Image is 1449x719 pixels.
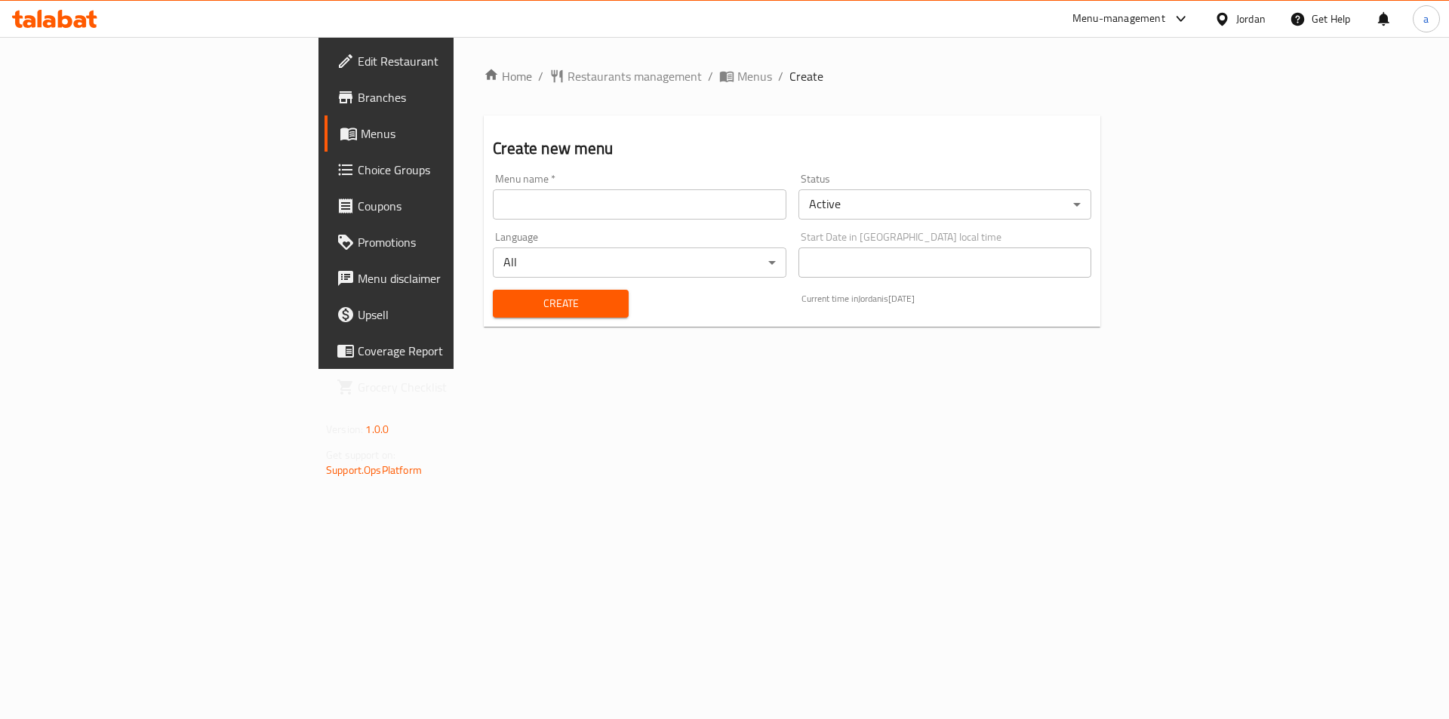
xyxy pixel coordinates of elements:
div: Active [798,189,1091,220]
span: Version: [326,419,363,439]
span: Branches [358,88,549,106]
h2: Create new menu [493,137,1091,160]
a: Coverage Report [325,333,561,369]
span: Grocery Checklist [358,378,549,396]
a: Coupons [325,188,561,224]
span: Restaurants management [568,67,702,85]
span: Choice Groups [358,161,549,179]
p: Current time in Jordan is [DATE] [801,292,1091,306]
a: Support.OpsPlatform [326,460,422,480]
span: Create [505,294,617,313]
span: Menu disclaimer [358,269,549,287]
span: Get support on: [326,445,395,465]
span: a [1423,11,1429,27]
span: Coverage Report [358,342,549,360]
span: Coupons [358,197,549,215]
span: Edit Restaurant [358,52,549,70]
div: Jordan [1236,11,1266,27]
nav: breadcrumb [484,67,1100,85]
a: Upsell [325,297,561,333]
div: Menu-management [1072,10,1165,28]
a: Edit Restaurant [325,43,561,79]
li: / [708,67,713,85]
a: Menus [325,115,561,152]
input: Please enter Menu name [493,189,786,220]
div: All [493,247,786,278]
span: 1.0.0 [365,419,389,439]
a: Branches [325,79,561,115]
button: Create [493,290,629,318]
a: Menus [719,67,772,85]
a: Grocery Checklist [325,369,561,405]
li: / [778,67,783,85]
span: Upsell [358,306,549,324]
span: Menus [361,124,549,143]
span: Promotions [358,233,549,251]
span: Menus [737,67,772,85]
a: Choice Groups [325,152,561,188]
a: Promotions [325,224,561,260]
a: Menu disclaimer [325,260,561,297]
span: Create [789,67,823,85]
a: Restaurants management [549,67,702,85]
